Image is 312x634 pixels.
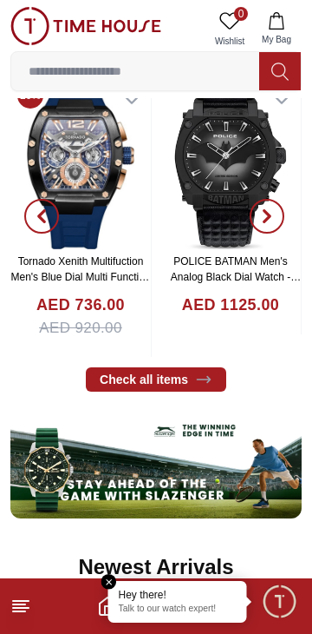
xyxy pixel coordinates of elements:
div: Chat Widget [261,583,299,621]
img: Tornado Xenith Multifuction Men's Blue Dial Multi Function Watch - T23105-BSNNK [10,76,151,249]
div: Hey there! [119,588,237,602]
a: Tornado Xenith Multifuction Men's Blue Dial Multi Function Watch - T23105-BSNNK [10,255,150,299]
h2: Newest Arrivals [78,553,233,581]
a: POLICE BATMAN Men's Analog Black Dial Watch - PEWGD0022601 [171,255,301,299]
span: AED 920.00 [39,317,122,340]
em: Close tooltip [101,574,117,590]
h4: AED 1125.00 [182,294,279,317]
span: 0 [234,7,248,21]
button: My Bag [251,7,302,51]
a: Home [97,596,118,617]
a: Check all items [86,367,226,392]
h4: AED 736.00 [36,294,125,317]
img: ... [10,409,302,518]
p: Talk to our watch expert! [119,604,237,616]
span: My Bag [255,33,298,46]
img: ... [10,7,161,45]
a: 0Wishlist [208,7,251,51]
img: POLICE BATMAN Men's Analog Black Dial Watch - PEWGD0022601 [160,76,301,249]
span: Wishlist [208,35,251,48]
